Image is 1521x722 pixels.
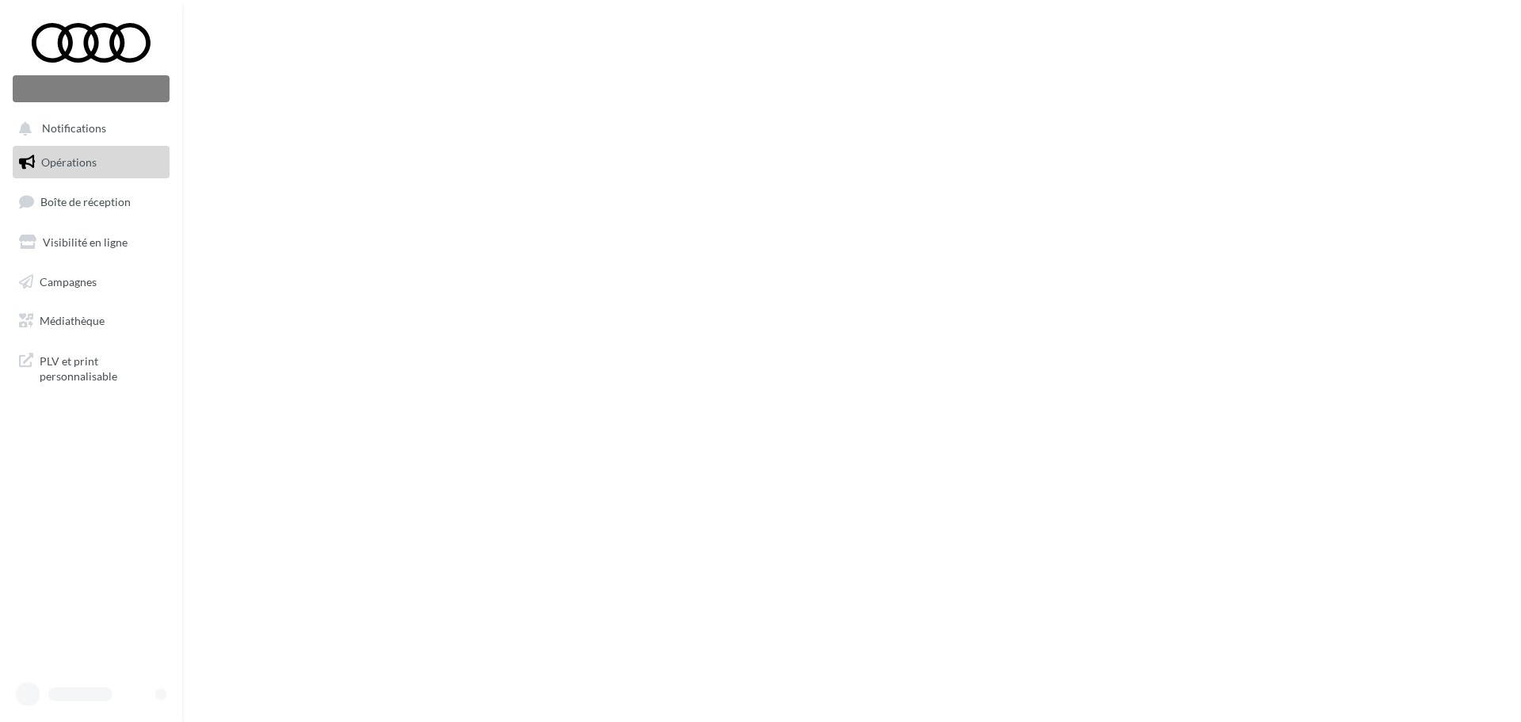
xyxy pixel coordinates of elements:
a: Médiathèque [10,304,173,338]
span: Visibilité en ligne [43,235,128,249]
a: Campagnes [10,265,173,299]
span: Notifications [42,122,106,136]
span: PLV et print personnalisable [40,350,163,384]
a: PLV et print personnalisable [10,344,173,391]
a: Boîte de réception [10,185,173,219]
a: Visibilité en ligne [10,226,173,259]
span: Opérations [41,155,97,169]
span: Campagnes [40,274,97,288]
div: Nouvelle campagne [13,75,170,102]
span: Médiathèque [40,314,105,327]
span: Boîte de réception [40,195,131,208]
a: Opérations [10,146,173,179]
